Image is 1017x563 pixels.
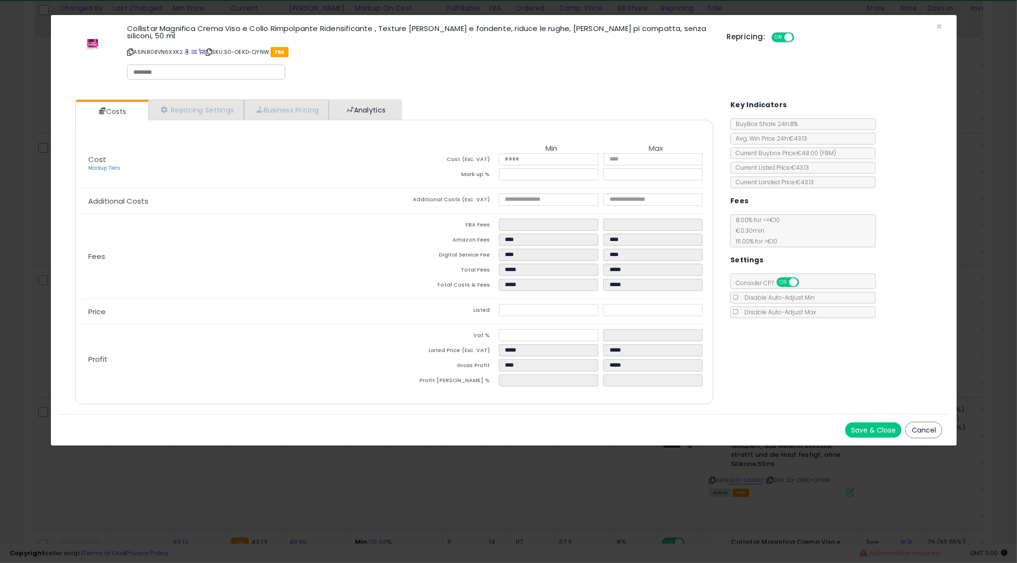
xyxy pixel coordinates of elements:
span: 15.00 % for > €10 [731,237,777,245]
span: ON [777,278,790,287]
span: €48.00 [797,149,836,157]
td: Mark up % [394,168,499,183]
span: BuyBox Share 24h: 8% [731,120,798,128]
span: ( FBM ) [820,149,836,157]
span: × [936,19,942,33]
h5: Settings [730,254,763,266]
a: Analytics [329,100,401,120]
span: Disable Auto-Adjust Min [740,293,815,302]
td: Additional Costs (Exc. VAT) [394,193,499,209]
span: Current Landed Price: €43.13 [731,178,814,186]
span: Current Buybox Price: [731,149,836,157]
h5: Fees [730,195,749,207]
td: Digital Service Fee [394,249,499,264]
td: Profit [PERSON_NAME] % [394,374,499,389]
span: Current Listed Price: €43.13 [731,163,809,172]
a: Repricing Settings [148,100,244,120]
a: Markup Tiers [88,164,120,172]
span: Avg. Win Price 24h: €43.13 [731,134,807,143]
td: Cost (Exc. VAT) [394,153,499,168]
span: Disable Auto-Adjust Max [740,308,816,316]
td: Gross Profit [394,359,499,374]
h3: Collistar Magnifica Crema Viso e Collo Rimpolpante Ridensificante , Texture [PERSON_NAME] e fonde... [127,25,712,39]
button: Cancel [905,422,942,438]
button: Save & Close [845,422,902,438]
span: Consider CPT: [731,279,812,287]
h5: Repricing: [727,33,766,41]
span: OFF [792,33,808,42]
a: Your listing only [198,48,204,56]
p: Additional Costs [81,197,394,205]
td: Amazon Fees [394,234,499,249]
p: Cost [81,156,394,172]
span: 8.00 % for <= €10 [731,216,780,245]
span: FBA [271,47,289,57]
td: Vat % [394,329,499,344]
p: Profit [81,355,394,363]
a: Costs [76,102,147,121]
img: 31PazhYM+kL._SL60_.jpg [78,25,107,54]
p: Fees [81,253,394,260]
td: Total Fees [394,264,499,279]
h5: Key Indicators [730,99,787,111]
a: Business Pricing [244,100,329,120]
td: Listed [394,304,499,319]
span: €0.30 min [731,226,764,235]
p: ASIN: B08VN6XXK2 | SKU: S0-OEKD-QYNW [127,44,712,60]
span: ON [773,33,785,42]
th: Max [603,145,708,153]
td: Listed Price (Exc. VAT) [394,344,499,359]
th: Min [499,145,604,153]
a: BuyBox page [185,48,190,56]
p: Price [81,308,394,316]
a: All offer listings [192,48,197,56]
span: OFF [797,278,813,287]
td: FBA Fees [394,219,499,234]
td: Total Costs & Fees [394,279,499,294]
